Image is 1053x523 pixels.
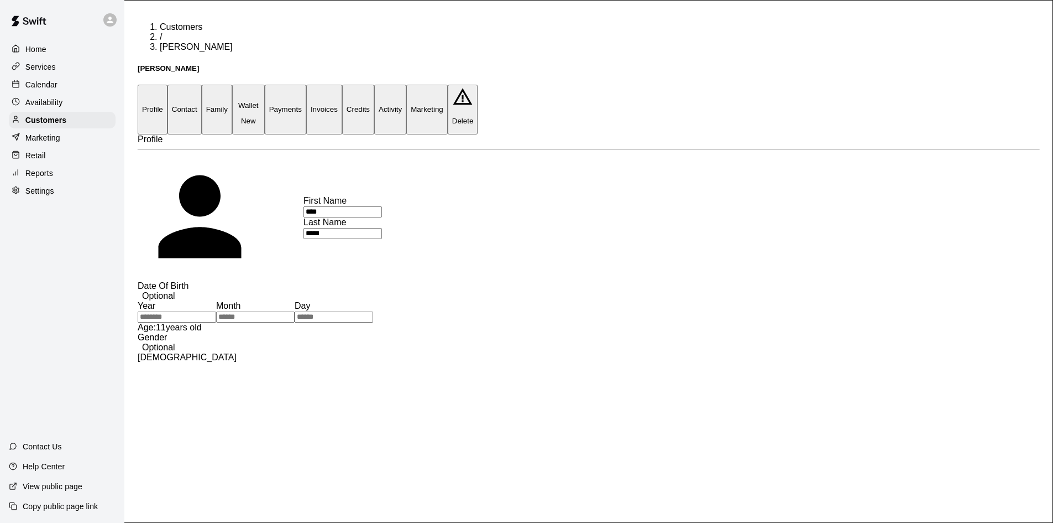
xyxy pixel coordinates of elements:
[9,112,116,128] a: Customers
[9,183,116,199] a: Settings
[303,196,347,205] span: First Name
[9,165,116,182] a: Reports
[25,97,63,108] p: Availability
[138,343,180,352] span: Optional
[160,22,202,32] a: Customers
[23,501,98,512] p: Copy public page link
[23,461,65,472] p: Help Center
[216,301,240,310] span: Month
[265,85,306,134] button: Payments
[138,301,155,310] span: Year
[138,85,1040,134] div: basic tabs example
[9,130,116,146] a: Marketing
[202,85,232,134] button: Family
[138,134,163,144] span: Profile
[138,281,188,291] span: Date Of Birth
[342,85,374,134] button: Credits
[9,76,116,93] a: Calendar
[138,64,1040,73] h5: [PERSON_NAME]
[374,85,406,134] button: Activity
[9,59,116,75] a: Services
[160,42,233,51] span: [PERSON_NAME]
[9,41,116,58] a: Home
[138,85,167,134] button: Profile
[9,94,116,111] a: Availability
[306,85,342,134] button: Invoices
[160,32,1040,42] li: /
[138,353,1040,363] div: [DEMOGRAPHIC_DATA]
[406,85,448,134] button: Marketing
[25,44,46,55] p: Home
[25,168,53,179] p: Reports
[138,22,1040,52] nav: breadcrumb
[138,323,202,332] span: Age: 11 years old
[138,291,180,301] span: Optional
[25,150,46,161] p: Retail
[303,218,346,227] span: Last Name
[9,147,116,164] a: Retail
[23,481,82,492] p: View public page
[138,333,167,342] span: Gender
[23,441,62,452] p: Contact Us
[25,115,66,126] p: Customers
[452,117,474,125] p: Delete
[237,117,260,125] span: New
[167,85,202,134] button: Contact
[25,61,56,73] p: Services
[237,101,260,110] p: Wallet
[295,301,310,310] span: Day
[25,79,57,90] p: Calendar
[25,185,54,196] p: Settings
[25,132,60,143] p: Marketing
